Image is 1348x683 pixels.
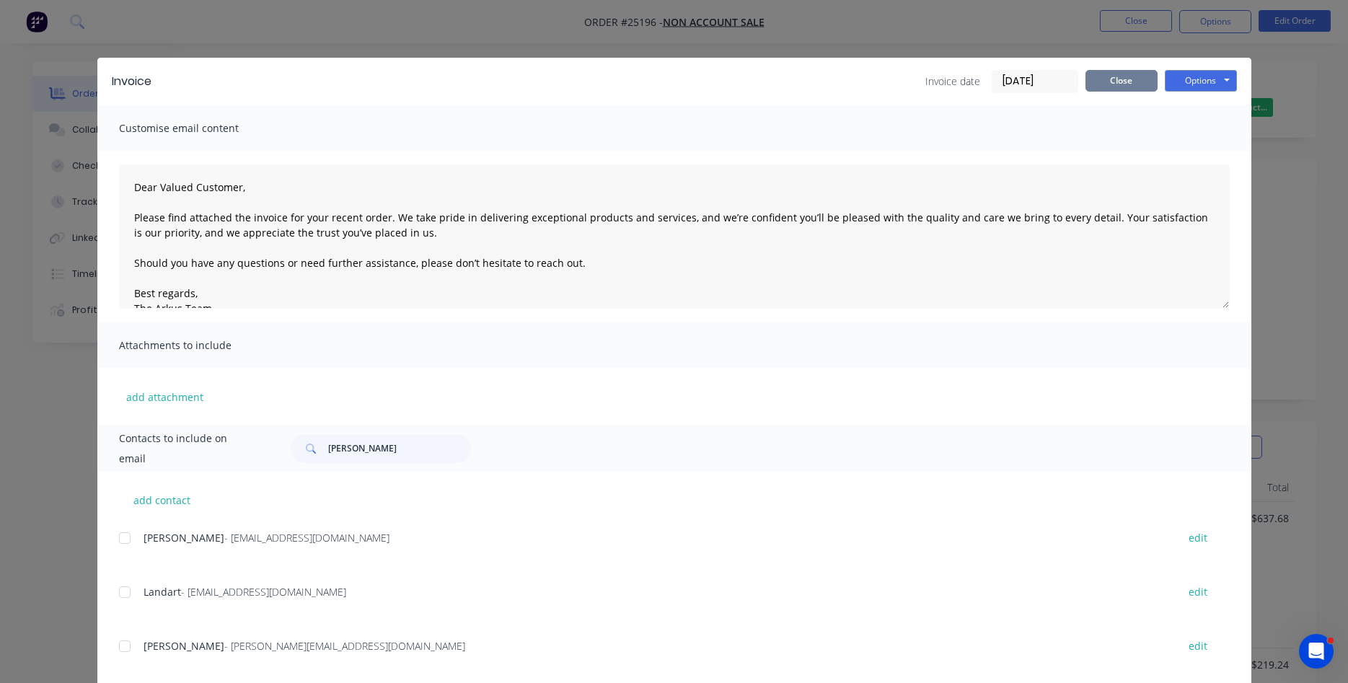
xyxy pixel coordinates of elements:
[119,386,211,407] button: add attachment
[224,531,389,545] span: - [EMAIL_ADDRESS][DOMAIN_NAME]
[224,639,465,653] span: - [PERSON_NAME][EMAIL_ADDRESS][DOMAIN_NAME]
[1299,634,1334,669] iframe: Intercom live chat
[144,531,224,545] span: [PERSON_NAME]
[1180,528,1216,547] button: edit
[119,164,1230,309] textarea: Dear Valued Customer, Please find attached the invoice for your recent order. We take pride in de...
[144,585,181,599] span: Landart
[1085,70,1158,92] button: Close
[1180,582,1216,602] button: edit
[119,489,206,511] button: add contact
[1165,70,1237,92] button: Options
[181,585,346,599] span: - [EMAIL_ADDRESS][DOMAIN_NAME]
[119,118,278,138] span: Customise email content
[925,74,980,89] span: Invoice date
[119,428,255,469] span: Contacts to include on email
[112,73,151,90] div: Invoice
[1180,636,1216,656] button: edit
[119,335,278,356] span: Attachments to include
[144,639,224,653] span: [PERSON_NAME]
[328,434,471,463] input: Search...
